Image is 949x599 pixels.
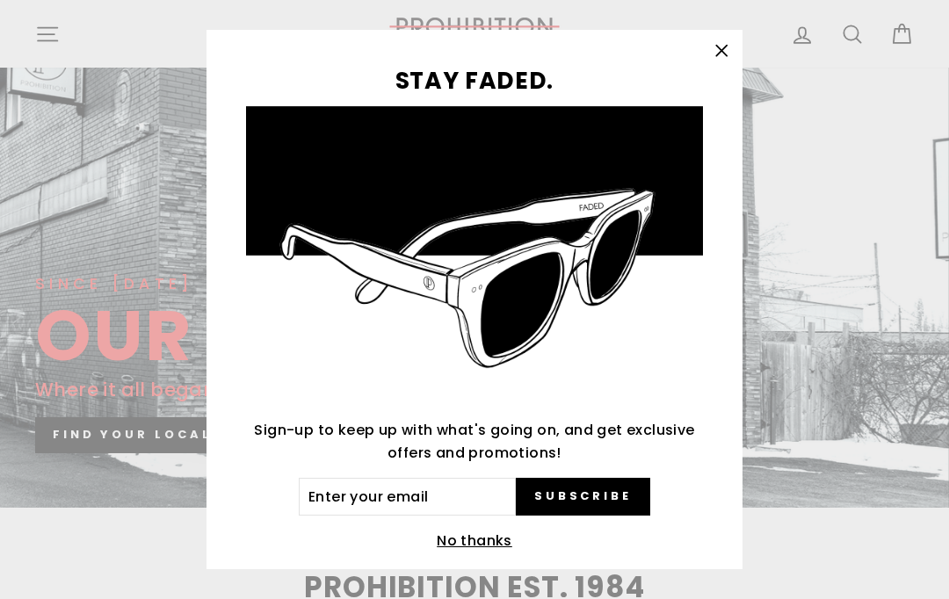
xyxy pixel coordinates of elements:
input: Enter your email [299,478,516,516]
button: No thanks [431,529,518,553]
h3: STAY FADED. [246,69,703,93]
p: Sign-up to keep up with what's going on, and get exclusive offers and promotions! [246,419,703,464]
span: Subscribe [534,488,632,504]
button: Subscribe [516,478,650,516]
